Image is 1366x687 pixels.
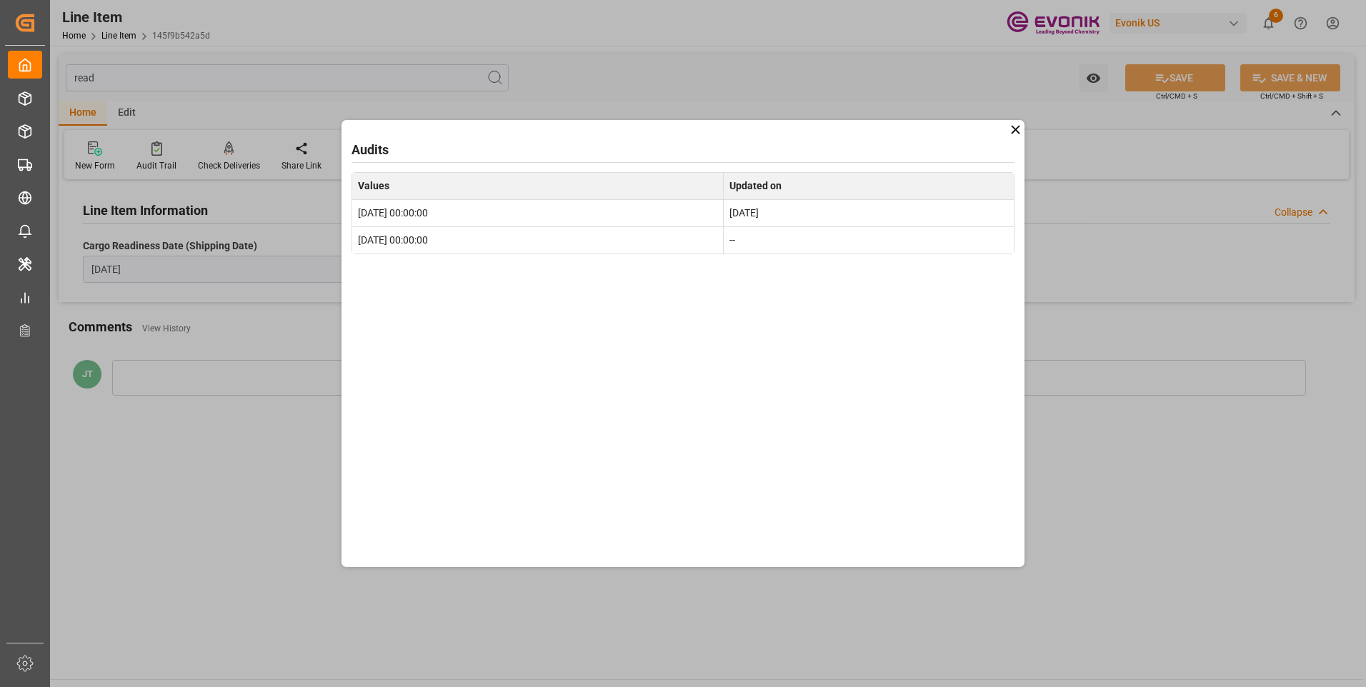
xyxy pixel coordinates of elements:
div: Audits [352,140,1014,159]
td: -- [724,227,1014,254]
th: Updated on [724,173,1014,200]
td: [DATE] 00:00:00 [352,200,724,227]
td: [DATE] 00:00:00 [352,227,724,254]
th: Values [352,173,724,200]
td: [DATE] [724,200,1014,227]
